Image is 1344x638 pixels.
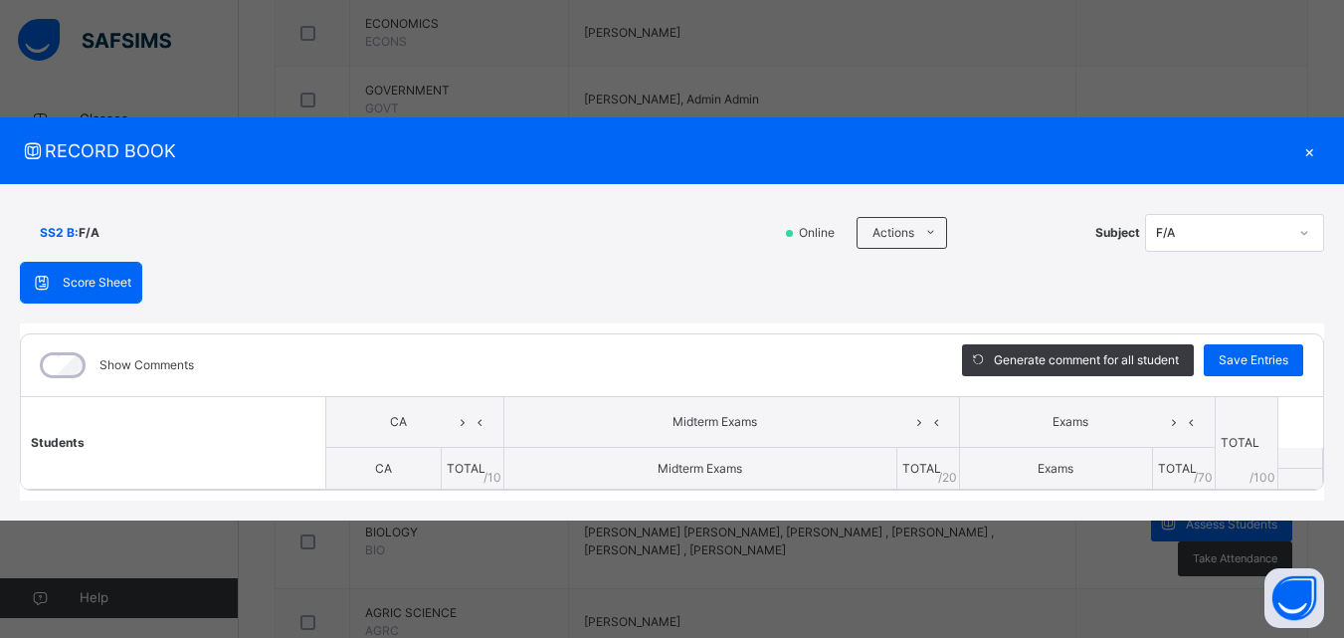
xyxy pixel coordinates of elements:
span: Actions [872,224,914,242]
span: Midterm Exams [658,461,742,476]
span: / 20 [938,469,957,487]
span: Exams [1038,461,1073,476]
span: CA [341,413,454,431]
span: TOTAL [902,461,941,476]
span: Subject [1095,224,1140,242]
th: TOTAL [1215,397,1277,490]
span: / 70 [1194,469,1213,487]
span: Score Sheet [63,274,131,292]
div: × [1294,137,1324,164]
span: TOTAL [1158,461,1197,476]
label: Show Comments [99,356,194,374]
button: Open asap [1264,568,1324,628]
span: SS2 B : [40,224,79,242]
span: RECORD BOOK [20,137,1294,164]
div: F/A [1156,224,1287,242]
span: Students [31,435,85,450]
span: /100 [1249,469,1275,487]
span: TOTAL [447,461,485,476]
span: CA [375,461,392,476]
span: Midterm Exams [519,413,910,431]
span: Online [797,224,847,242]
span: / 10 [483,469,501,487]
span: F/A [79,224,99,242]
span: Generate comment for all student [994,351,1179,369]
span: Save Entries [1219,351,1288,369]
span: Exams [975,413,1166,431]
